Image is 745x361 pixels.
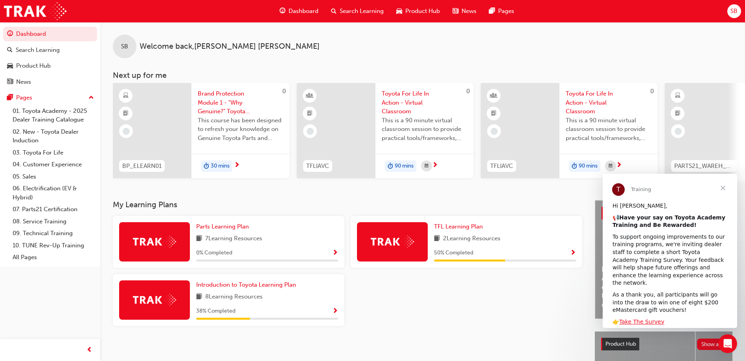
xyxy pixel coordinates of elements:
[121,42,128,51] span: SB
[382,116,467,143] span: This is a 90 minute virtual classroom session to provide practical tools/frameworks, behaviours a...
[730,7,738,16] span: SB
[498,7,514,16] span: Pages
[282,88,286,95] span: 0
[650,88,654,95] span: 0
[481,83,658,178] a: 0TFLIAVCToyota For Life In Action - Virtual ClassroomThis is a 90 minute virtual classroom sessio...
[122,162,162,171] span: BP_ELEARN01
[572,161,577,171] span: duration-icon
[86,345,92,355] span: prev-icon
[204,161,209,171] span: duration-icon
[3,75,97,89] a: News
[16,61,51,70] div: Product Hub
[3,90,97,105] button: Pages
[332,248,338,258] button: Show Progress
[566,89,651,116] span: Toyota For Life In Action - Virtual Classroom
[490,162,513,171] span: TFLIAVC
[616,162,622,169] span: next-icon
[133,236,176,248] img: Trak
[570,250,576,257] span: Show Progress
[371,236,414,248] img: Trak
[602,207,726,219] a: Latest NewsShow all
[395,162,414,171] span: 90 mins
[133,294,176,306] img: Trak
[140,42,320,51] span: Welcome back , [PERSON_NAME] [PERSON_NAME]
[491,128,498,135] span: learningRecordVerb_NONE-icon
[123,109,129,119] span: booktick-icon
[7,94,13,101] span: pages-icon
[297,83,474,178] a: 0TFLIAVCToyota For Life In Action - Virtual ClassroomThis is a 90 minute virtual classroom sessio...
[196,222,252,231] a: Parts Learning Plan
[9,203,97,215] a: 07. Parts21 Certification
[332,306,338,316] button: Show Progress
[307,128,314,135] span: learningRecordVerb_NONE-icon
[332,308,338,315] span: Show Progress
[601,338,726,350] a: Product HubShow all
[196,234,202,244] span: book-icon
[205,234,262,244] span: 7 Learning Resources
[7,79,13,86] span: news-icon
[570,248,576,258] button: Show Progress
[9,147,97,159] a: 03. Toyota For Life
[3,27,97,41] a: Dashboard
[3,25,97,90] button: DashboardSearch LearningProduct HubNews
[198,116,283,143] span: This course has been designed to refresh your knowledge on Genuine Toyota Parts and Accessories s...
[205,292,263,302] span: 8 Learning Resources
[196,307,235,316] span: 38 % Completed
[579,162,598,171] span: 90 mins
[483,3,521,19] a: pages-iconPages
[718,334,737,353] iframe: Intercom live chat
[123,91,129,101] span: learningResourceType_ELEARNING-icon
[434,234,440,244] span: book-icon
[388,161,393,171] span: duration-icon
[382,89,467,116] span: Toyota For Life In Action - Virtual Classroom
[198,89,283,116] span: Brand Protection Module 1 - "Why Genuine?" Toyota Genuine Parts and Accessories
[196,281,296,288] span: Introduction to Toyota Learning Plan
[234,162,240,169] span: next-icon
[674,162,734,171] span: PARTS21_WAREH_N1021_EL
[7,31,13,38] span: guage-icon
[7,47,13,54] span: search-icon
[425,161,429,171] span: calendar-icon
[9,182,97,203] a: 06. Electrification (EV & Hybrid)
[453,6,458,16] span: news-icon
[196,292,202,302] span: book-icon
[9,126,97,147] a: 02. New - Toyota Dealer Induction
[675,91,681,101] span: learningResourceType_ELEARNING-icon
[4,2,66,20] a: Trak
[340,7,384,16] span: Search Learning
[434,249,473,258] span: 50 % Completed
[3,59,97,73] a: Product Hub
[7,63,13,70] span: car-icon
[491,91,497,101] span: learningResourceType_INSTRUCTOR_LED-icon
[9,239,97,252] a: 10. TUNE Rev-Up Training
[196,223,249,230] span: Parts Learning Plan
[446,3,483,19] a: news-iconNews
[609,161,613,171] span: calendar-icon
[3,43,97,57] a: Search Learning
[697,339,727,350] button: Show all
[9,171,97,183] a: 05. Sales
[307,109,313,119] span: booktick-icon
[605,341,636,347] span: Product Hub
[675,109,681,119] span: booktick-icon
[211,162,230,171] span: 30 mins
[16,46,60,55] div: Search Learning
[9,227,97,239] a: 09. Technical Training
[307,91,313,101] span: learningResourceType_INSTRUCTOR_LED-icon
[289,7,318,16] span: Dashboard
[602,291,726,309] span: Revolutionise the way you access and manage your learning resources.
[332,250,338,257] span: Show Progress
[390,3,446,19] a: car-iconProduct Hub
[16,93,32,102] div: Pages
[113,200,582,209] h3: My Learning Plans
[100,71,745,80] h3: Next up for me
[88,93,94,103] span: up-icon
